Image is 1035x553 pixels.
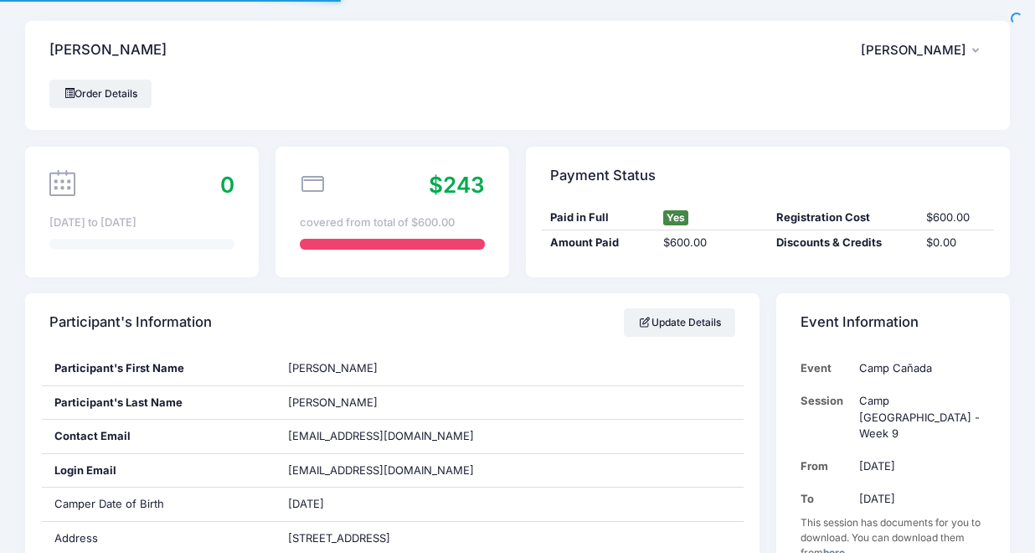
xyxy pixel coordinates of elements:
div: Contact Email [42,420,275,453]
div: Registration Cost [768,209,919,226]
span: [PERSON_NAME] [288,395,378,409]
div: Discounts & Credits [768,235,919,251]
div: Login Email [42,454,275,488]
span: [STREET_ADDRESS] [288,531,390,545]
span: [DATE] [288,497,324,510]
a: Update Details [624,308,735,337]
span: [PERSON_NAME] [288,361,378,375]
td: Event [801,352,852,385]
div: $0.00 [919,235,994,251]
h4: Event Information [801,299,919,347]
td: From [801,450,852,483]
span: [PERSON_NAME] [861,43,966,58]
td: To [801,483,852,515]
span: $243 [429,172,485,198]
h4: Payment Status [550,152,656,199]
td: Camp [GEOGRAPHIC_DATA] - Week 9 [852,385,986,450]
td: [DATE] [852,483,986,515]
h4: Participant's Information [49,299,212,347]
span: Yes [663,210,688,225]
div: $600.00 [919,209,994,226]
span: [EMAIL_ADDRESS][DOMAIN_NAME] [288,429,474,442]
button: [PERSON_NAME] [861,31,986,70]
div: Amount Paid [542,235,655,251]
div: covered from total of $600.00 [300,214,485,231]
div: Paid in Full [542,209,655,226]
span: [EMAIL_ADDRESS][DOMAIN_NAME] [288,463,497,479]
h4: [PERSON_NAME] [49,27,167,75]
td: Session [801,385,852,450]
div: $600.00 [655,235,768,251]
div: Participant's Last Name [42,386,275,420]
td: Camp Cañada [852,352,986,385]
td: [DATE] [852,450,986,483]
a: Order Details [49,80,152,108]
span: 0 [220,172,234,198]
div: [DATE] to [DATE] [49,214,234,231]
div: Participant's First Name [42,352,275,385]
div: Camper Date of Birth [42,488,275,521]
